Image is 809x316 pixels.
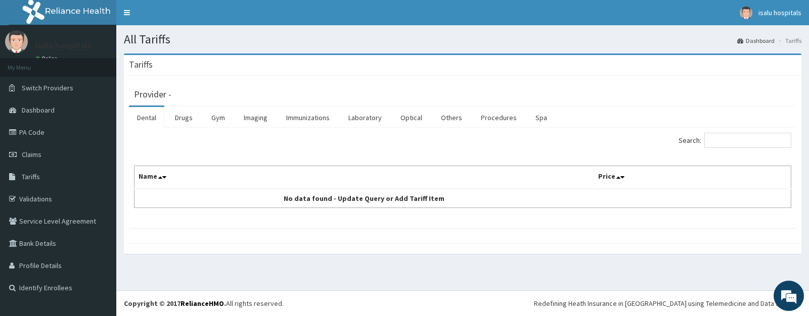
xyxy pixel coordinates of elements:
th: Name [134,166,594,189]
a: Imaging [236,107,276,128]
a: Procedures [473,107,525,128]
h1: All Tariffs [124,33,801,46]
img: User Image [740,7,752,19]
footer: All rights reserved. [116,290,809,316]
a: Drugs [167,107,201,128]
strong: Copyright © 2017 . [124,299,226,308]
a: Laboratory [340,107,390,128]
img: User Image [5,30,28,53]
a: Online [35,55,60,62]
td: No data found - Update Query or Add Tariff Item [134,189,594,208]
span: Claims [22,150,41,159]
label: Search: [679,133,791,148]
a: RelianceHMO [181,299,224,308]
h3: Provider - [134,90,171,99]
span: isalu hospitals [758,8,801,17]
th: Price [594,166,791,189]
a: Dental [129,107,164,128]
div: Redefining Heath Insurance in [GEOGRAPHIC_DATA] using Telemedicine and Data Science! [534,298,801,308]
a: Others [433,107,470,128]
a: Dashboard [737,36,775,45]
span: Dashboard [22,106,55,115]
a: Spa [527,107,555,128]
span: Switch Providers [22,83,73,92]
p: isalu hospitals [35,41,92,50]
h3: Tariffs [129,60,153,69]
li: Tariffs [776,36,801,45]
a: Immunizations [278,107,338,128]
a: Gym [203,107,233,128]
span: Tariffs [22,172,40,181]
a: Optical [392,107,430,128]
input: Search: [704,133,791,148]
